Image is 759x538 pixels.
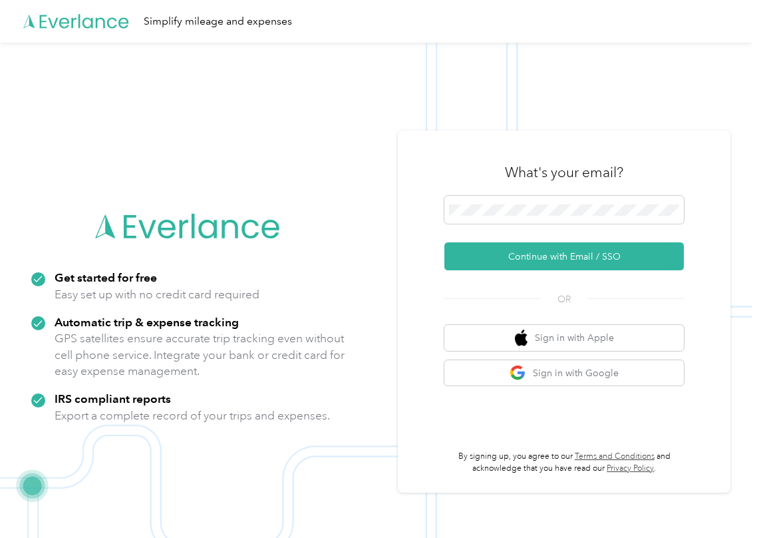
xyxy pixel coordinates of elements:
p: Easy set up with no credit card required [55,286,259,303]
button: google logoSign in with Google [444,360,684,386]
iframe: Everlance-gr Chat Button Frame [684,463,759,538]
strong: Automatic trip & expense tracking [55,315,239,329]
p: Export a complete record of your trips and expenses. [55,407,330,424]
strong: IRS compliant reports [55,392,171,405]
span: OR [541,292,587,306]
a: Terms and Conditions [575,451,655,461]
a: Privacy Policy [607,463,654,473]
p: GPS satellites ensure accurate trip tracking even without cell phone service. Integrate your bank... [55,330,345,380]
button: Continue with Email / SSO [444,242,684,270]
img: google logo [510,365,526,382]
p: By signing up, you agree to our and acknowledge that you have read our . [444,451,684,474]
strong: Get started for free [55,270,157,284]
img: apple logo [515,330,528,346]
button: apple logoSign in with Apple [444,325,684,351]
div: Simplify mileage and expenses [144,13,292,30]
h3: What's your email? [505,163,623,182]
